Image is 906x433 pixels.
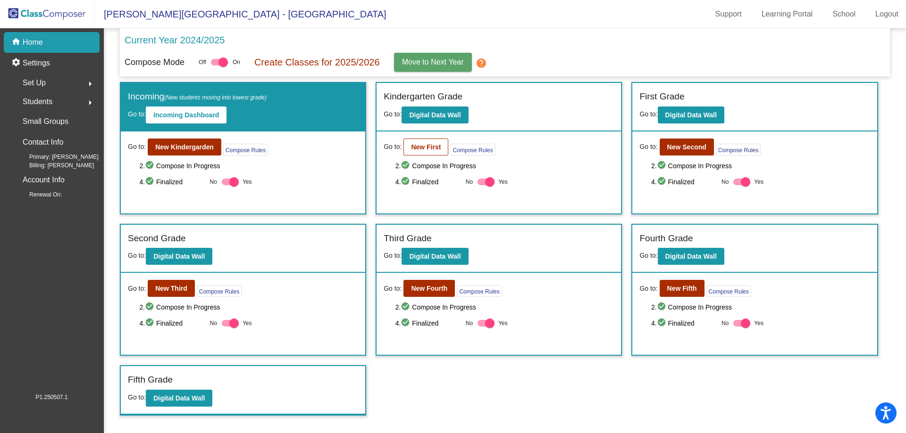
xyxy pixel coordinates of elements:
span: Go to: [128,142,146,152]
span: Primary: [PERSON_NAME] [14,153,99,161]
p: Compose Mode [125,56,185,69]
button: Compose Rules [706,285,751,297]
b: New First [411,143,441,151]
button: New Second [660,139,714,155]
button: Compose Rules [450,144,495,155]
span: Go to: [639,110,657,118]
span: Yes [243,176,252,188]
span: Go to: [639,142,657,152]
b: Digital Data Wall [665,253,717,260]
span: Billing: [PERSON_NAME] [14,161,94,170]
span: [PERSON_NAME][GEOGRAPHIC_DATA] - [GEOGRAPHIC_DATA] [94,7,386,22]
mat-icon: arrow_right [84,78,96,90]
span: Yes [754,318,763,329]
span: No [210,178,217,186]
a: Logout [868,7,906,22]
span: On [233,58,240,66]
mat-icon: check_circle [657,302,668,313]
button: New Third [148,280,195,297]
span: Students [23,95,52,108]
label: Incoming [128,90,267,104]
span: No [466,178,473,186]
p: Settings [23,57,50,69]
mat-icon: check_circle [401,160,412,172]
span: 4. Finalized [651,318,717,329]
label: First Grade [639,90,684,104]
button: Compose Rules [223,144,268,155]
button: Compose Rules [197,285,242,297]
p: Current Year 2024/2025 [125,33,225,47]
b: New Second [667,143,706,151]
span: Yes [498,318,508,329]
a: Learning Portal [754,7,821,22]
span: Go to: [639,252,657,259]
mat-icon: check_circle [145,160,156,172]
button: Incoming Dashboard [146,106,226,123]
span: 2. Compose In Progress [139,160,358,172]
a: School [825,7,863,22]
span: 4. Finalized [395,176,461,188]
span: Go to: [128,110,146,118]
b: Digital Data Wall [153,394,205,402]
label: Second Grade [128,232,186,245]
mat-icon: check_circle [145,302,156,313]
p: Contact Info [23,136,63,149]
button: Move to Next Year [394,53,472,72]
span: Go to: [128,393,146,401]
p: Create Classes for 2025/2026 [254,55,380,69]
b: Incoming Dashboard [153,111,219,119]
mat-icon: check_circle [657,160,668,172]
mat-icon: check_circle [657,176,668,188]
span: Go to: [384,284,402,294]
mat-icon: check_circle [657,318,668,329]
b: New Third [155,285,187,292]
span: 4. Finalized [139,318,205,329]
b: New Fifth [667,285,697,292]
button: Compose Rules [457,285,502,297]
span: Go to: [384,252,402,259]
span: Go to: [128,284,146,294]
label: Fifth Grade [128,373,173,387]
span: Go to: [128,252,146,259]
button: Digital Data Wall [402,106,468,123]
span: 2. Compose In Progress [651,302,870,313]
span: 4. Finalized [139,176,205,188]
span: 4. Finalized [395,318,461,329]
span: No [721,319,729,327]
button: New Kindergarden [148,139,221,155]
mat-icon: check_circle [145,176,156,188]
span: Renewal On: [14,190,62,199]
a: Support [708,7,749,22]
p: Account Info [23,173,65,187]
span: Yes [243,318,252,329]
b: New Kindergarden [155,143,214,151]
mat-icon: check_circle [401,176,412,188]
span: Go to: [384,142,402,152]
label: Third Grade [384,232,431,245]
b: New Fourth [411,285,447,292]
p: Home [23,37,43,48]
mat-icon: check_circle [401,302,412,313]
mat-icon: check_circle [401,318,412,329]
span: Yes [498,176,508,188]
span: Set Up [23,76,46,90]
span: Go to: [639,284,657,294]
mat-icon: settings [11,57,23,69]
b: Digital Data Wall [409,253,461,260]
button: Compose Rules [716,144,761,155]
b: Digital Data Wall [409,111,461,119]
label: Fourth Grade [639,232,693,245]
b: Digital Data Wall [153,253,205,260]
button: Digital Data Wall [402,248,468,265]
button: Digital Data Wall [658,106,724,123]
b: Digital Data Wall [665,111,717,119]
button: Digital Data Wall [146,248,212,265]
span: Yes [754,176,763,188]
span: (New students moving into lowest grade) [164,94,267,101]
button: New Fourth [403,280,455,297]
span: 2. Compose In Progress [395,302,614,313]
button: New First [403,139,448,155]
span: Move to Next Year [402,58,464,66]
span: 2. Compose In Progress [139,302,358,313]
button: New Fifth [660,280,705,297]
